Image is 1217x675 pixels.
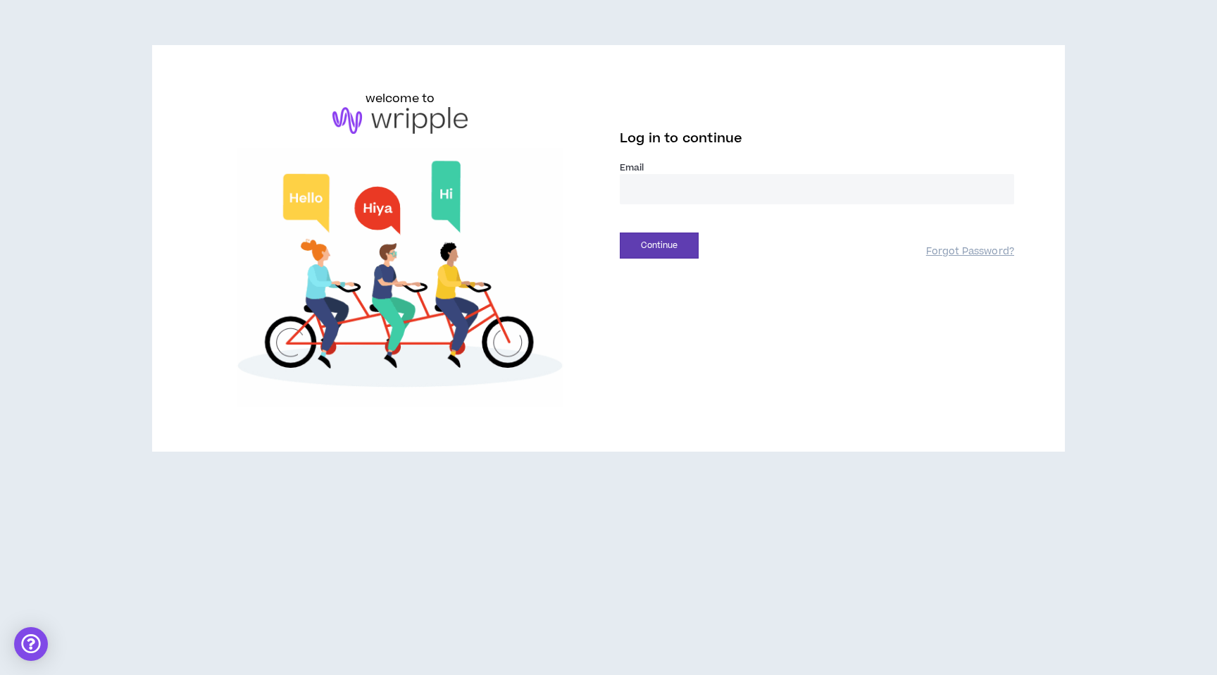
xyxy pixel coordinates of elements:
a: Forgot Password? [926,245,1014,259]
button: Continue [620,233,699,259]
img: logo-brand.png [332,107,468,134]
label: Email [620,161,1014,174]
div: Open Intercom Messenger [14,627,48,661]
h6: welcome to [366,90,435,107]
span: Log in to continue [620,130,742,147]
img: Welcome to Wripple [203,148,597,407]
